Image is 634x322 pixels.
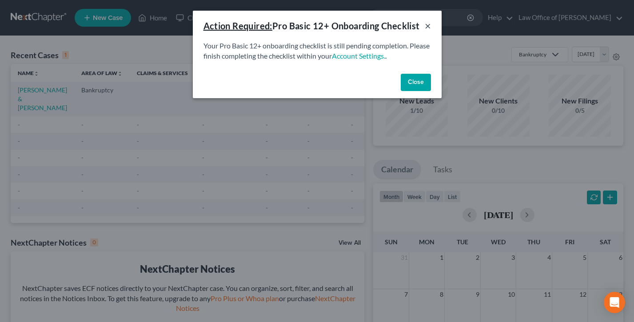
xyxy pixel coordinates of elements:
[401,74,431,91] button: Close
[203,41,431,61] p: Your Pro Basic 12+ onboarding checklist is still pending completion. Please finish completing the...
[332,52,385,60] a: Account Settings.
[425,20,431,31] button: ×
[604,292,625,313] div: Open Intercom Messenger
[203,20,272,31] u: Action Required:
[203,20,420,32] div: Pro Basic 12+ Onboarding Checklist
